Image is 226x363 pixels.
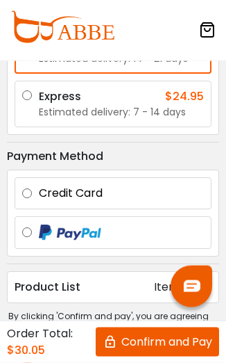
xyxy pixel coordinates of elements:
[96,328,219,357] button: Confirm and Pay
[39,185,204,202] label: Credit Card
[1,303,219,355] div: .
[15,279,80,296] div: Product List
[10,11,114,43] img: abbeglasses.com
[165,88,204,105] div: $24.95
[39,105,204,120] div: Estimated delivery: 7 - 14 days
[39,225,101,241] img: paypal-logo.png
[154,279,211,296] div: Item(2)
[8,310,209,334] span: By clicking 'Confirm and pay', you are agreeing to have read and accepted the
[184,280,200,292] img: chat
[7,150,219,163] h3: Payment Method
[7,325,73,342] div: Order Total:
[7,342,45,359] div: $30.05
[39,88,81,105] div: Express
